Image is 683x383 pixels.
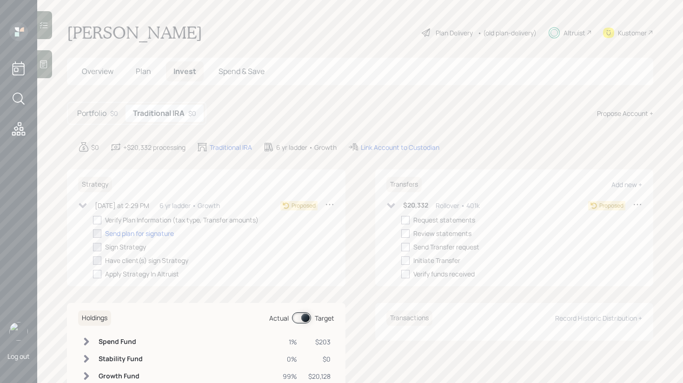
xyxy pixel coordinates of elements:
[105,255,188,265] div: Have client(s) sign Strategy
[618,28,647,38] div: Kustomer
[283,354,297,364] div: 0%
[105,269,179,279] div: Apply Strategy In Altruist
[308,337,331,347] div: $203
[308,354,331,364] div: $0
[597,108,653,118] div: Propose Account +
[413,215,475,225] div: Request statements
[105,215,259,225] div: Verify Plan Information (tax type, Transfer amounts)
[413,255,460,265] div: Initiate Transfer
[123,142,186,152] div: +$20,332 processing
[110,108,118,118] div: $0
[95,201,149,210] div: [DATE] at 2:29 PM
[413,242,479,252] div: Send Transfer request
[436,28,473,38] div: Plan Delivery
[99,355,143,363] h6: Stability Fund
[564,28,585,38] div: Altruist
[78,310,111,326] h6: Holdings
[555,314,642,323] div: Record Historic Distribution +
[276,142,337,152] div: 6 yr ladder • Growth
[219,66,265,76] span: Spend & Save
[283,371,297,381] div: 99%
[78,177,112,192] h6: Strategy
[9,322,28,341] img: retirable_logo.png
[292,202,316,210] div: Proposed
[77,109,106,118] h5: Portfolio
[283,337,297,347] div: 1%
[315,313,334,323] div: Target
[386,177,422,192] h6: Transfers
[210,142,252,152] div: Traditional IRA
[413,228,471,238] div: Review statements
[269,313,289,323] div: Actual
[188,108,196,118] div: $0
[82,66,113,76] span: Overview
[403,202,428,209] h6: $20,332
[436,201,480,210] div: Rollover • 401k
[308,371,331,381] div: $20,128
[159,201,220,210] div: 6 yr ladder • Growth
[105,228,174,238] div: Send plan for signature
[99,372,143,380] h6: Growth Fund
[173,66,196,76] span: Invest
[136,66,151,76] span: Plan
[386,310,432,326] h6: Transactions
[99,338,143,346] h6: Spend Fund
[477,28,537,38] div: • (old plan-delivery)
[413,269,475,279] div: Verify funds received
[67,22,202,43] h1: [PERSON_NAME]
[133,109,185,118] h5: Traditional IRA
[7,352,30,361] div: Log out
[105,242,146,252] div: Sign Strategy
[361,142,439,152] div: Link Account to Custodian
[599,202,623,210] div: Proposed
[91,142,99,152] div: $0
[611,180,642,189] div: Add new +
